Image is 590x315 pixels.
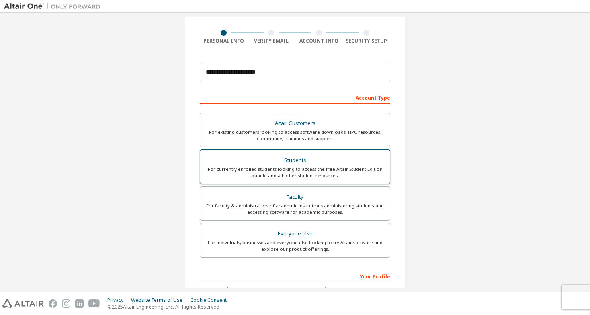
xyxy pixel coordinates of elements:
div: For currently enrolled students looking to access the free Altair Student Edition bundle and all ... [205,166,385,179]
p: © 2025 Altair Engineering, Inc. All Rights Reserved. [107,303,231,310]
img: linkedin.svg [75,299,84,308]
div: Account Type [200,91,390,104]
div: Faculty [205,192,385,203]
img: Altair One [4,2,104,10]
img: youtube.svg [88,299,100,308]
div: Account Info [295,38,343,44]
div: Everyone else [205,228,385,239]
div: For existing customers looking to access software downloads, HPC resources, community, trainings ... [205,129,385,142]
div: Your Profile [200,270,390,282]
label: First Name [200,286,293,293]
img: facebook.svg [49,299,57,308]
div: For faculty & administrators of academic institutions administering students and accessing softwa... [205,202,385,215]
div: Security Setup [343,38,391,44]
div: Students [205,155,385,166]
img: altair_logo.svg [2,299,44,308]
div: For individuals, businesses and everyone else looking to try Altair software and explore our prod... [205,239,385,252]
div: Website Terms of Use [131,297,190,303]
div: Personal Info [200,38,248,44]
div: Cookie Consent [190,297,231,303]
div: Privacy [107,297,131,303]
div: Altair Customers [205,118,385,129]
img: instagram.svg [62,299,70,308]
label: Last Name [297,286,390,293]
div: Verify Email [248,38,295,44]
